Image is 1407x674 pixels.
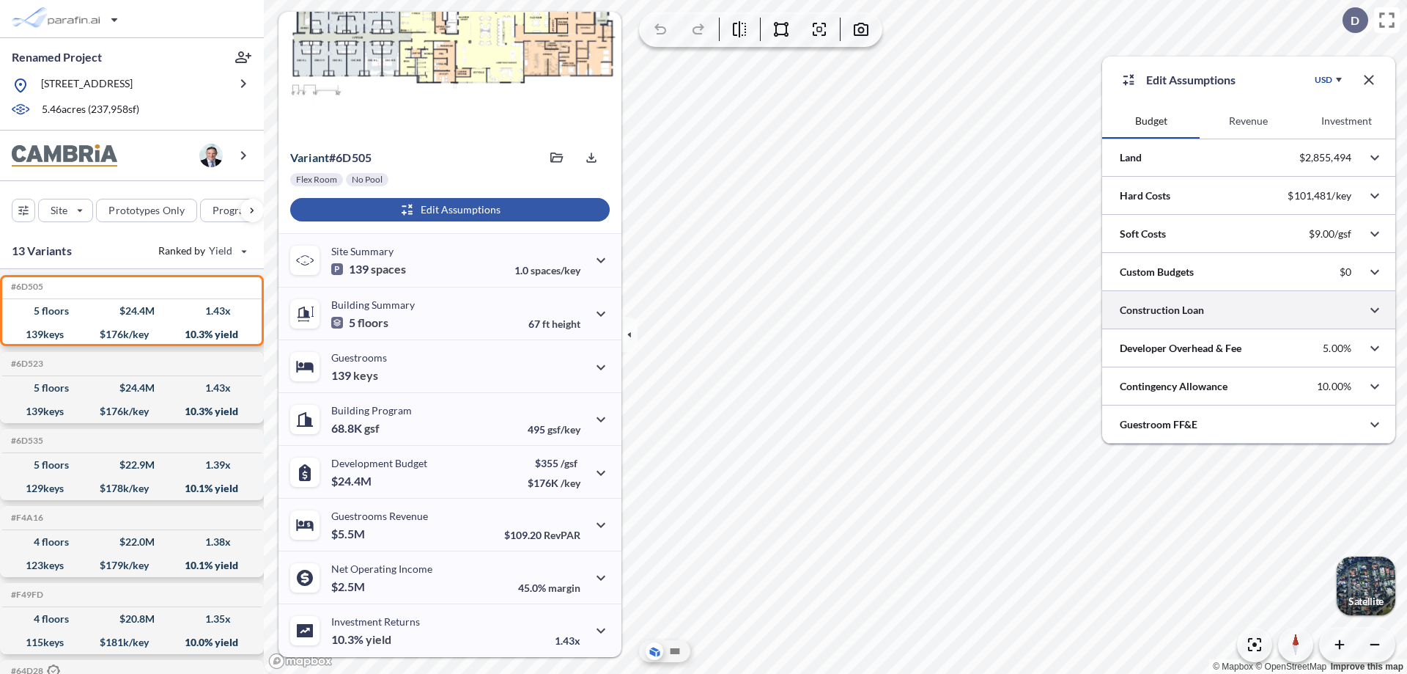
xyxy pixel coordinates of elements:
p: $24.4M [331,474,374,488]
p: Developer Overhead & Fee [1120,341,1241,356]
span: Yield [209,243,233,258]
span: yield [366,632,391,647]
button: Ranked by Yield [147,239,256,263]
a: Improve this map [1331,662,1403,672]
p: Prototypes Only [108,203,185,218]
p: $5.5M [331,527,367,541]
p: Development Budget [331,457,427,469]
span: /gsf [561,457,577,469]
p: Net Operating Income [331,563,432,575]
p: 67 [528,318,580,330]
p: Soft Costs [1120,227,1166,241]
div: USD [1315,74,1332,86]
button: Investment [1298,103,1395,139]
p: Site Summary [331,245,394,257]
p: No Pool [352,174,383,186]
button: Revenue [1200,103,1297,139]
span: spaces/key [531,264,580,276]
span: floors [358,315,388,330]
a: OpenStreetMap [1255,662,1326,672]
h5: Click to copy the code [8,590,43,600]
button: Site Plan [666,642,684,660]
p: 5 [331,315,388,330]
p: $9.00/gsf [1309,227,1351,241]
p: 1.43x [555,634,580,647]
span: Variant [290,150,329,164]
span: RevPAR [544,529,580,541]
button: Switcher ImageSatellite [1337,557,1395,615]
p: Investment Returns [331,615,420,628]
p: [STREET_ADDRESS] [41,76,133,95]
p: # 6d505 [290,150,372,165]
p: 139 [331,368,378,383]
p: Guestrooms [331,351,387,364]
p: Site [51,203,67,218]
p: Guestrooms Revenue [331,510,428,522]
p: 5.00% [1323,342,1351,355]
h5: Click to copy the code [8,513,43,523]
span: /key [561,477,580,489]
span: ft [542,318,550,330]
a: Mapbox [1213,662,1253,672]
span: margin [548,582,580,594]
p: Satellite [1348,596,1384,607]
button: Budget [1102,103,1200,139]
p: 68.8K [331,421,380,436]
p: Program [213,203,254,218]
p: Edit Assumptions [1146,71,1236,89]
p: Contingency Allowance [1120,379,1227,394]
p: $0 [1340,265,1351,279]
p: 5.46 acres ( 237,958 sf) [42,102,139,118]
h5: Click to copy the code [8,359,43,369]
button: Aerial View [646,642,663,660]
span: height [552,318,580,330]
p: $101,481/key [1288,189,1351,202]
span: gsf/key [547,423,580,436]
h5: Click to copy the code [8,436,43,446]
p: 45.0% [518,582,580,594]
p: Building Program [331,404,412,417]
p: $2,855,494 [1299,151,1351,164]
img: user logo [199,144,223,167]
a: Mapbox homepage [268,653,333,670]
p: D [1351,14,1359,27]
p: Renamed Project [12,49,102,65]
p: Land [1120,150,1142,165]
img: BrandImage [12,144,117,167]
p: 10.3% [331,632,391,647]
p: 13 Variants [12,242,72,260]
p: 10.00% [1317,380,1351,393]
span: keys [353,368,378,383]
p: Building Summary [331,298,415,311]
p: $176K [528,477,580,489]
p: Flex Room [296,174,337,186]
p: Guestroom FF&E [1120,417,1197,432]
button: Prototypes Only [96,199,197,222]
span: spaces [371,262,406,276]
p: $355 [528,457,580,469]
button: Program [200,199,279,222]
p: Hard Costs [1120,188,1170,203]
button: Site [38,199,93,222]
h5: Click to copy the code [8,282,43,292]
img: Switcher Image [1337,557,1395,615]
span: gsf [364,421,380,436]
p: Custom Budgets [1120,265,1194,279]
p: 1.0 [514,264,580,276]
p: $109.20 [504,529,580,541]
p: 139 [331,262,406,276]
p: $2.5M [331,579,367,594]
button: Edit Assumptions [290,198,610,221]
p: 495 [528,423,580,436]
